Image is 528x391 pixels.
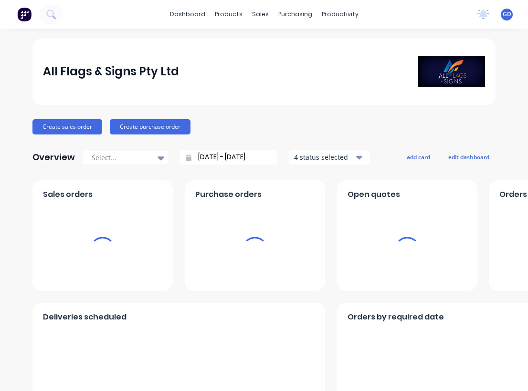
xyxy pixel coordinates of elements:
img: Factory [17,7,32,21]
button: edit dashboard [442,151,496,163]
button: Create sales order [32,119,102,134]
button: Create purchase order [110,119,190,134]
span: Sales orders [43,189,93,200]
div: All Flags & Signs Pty Ltd [43,62,179,81]
span: Open quotes [348,189,400,200]
div: purchasing [274,7,317,21]
div: Overview [32,148,75,167]
img: All Flags & Signs Pty Ltd [418,56,485,87]
button: add card [401,151,436,163]
span: Orders by required date [348,311,444,323]
span: Deliveries scheduled [43,311,127,323]
div: productivity [317,7,363,21]
div: sales [247,7,274,21]
a: dashboard [165,7,210,21]
span: Purchase orders [195,189,262,200]
div: products [210,7,247,21]
div: 4 status selected [294,152,354,162]
button: 4 status selected [289,150,370,165]
span: GD [503,10,511,19]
